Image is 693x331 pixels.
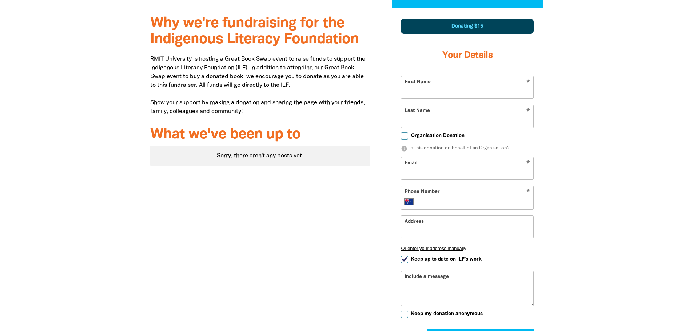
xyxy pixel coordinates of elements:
[401,256,408,263] input: Keep up to date on ILF's work
[401,132,408,140] input: Organisation Donation
[411,256,482,263] span: Keep up to date on ILF's work
[411,310,483,317] span: Keep my donation anonymous
[526,189,530,196] i: Required
[401,311,408,318] input: Keep my donation anonymous
[401,145,407,152] i: info
[401,19,534,34] div: Donating $15
[401,145,534,152] p: Is this donation on behalf of an Organisation?
[150,127,370,143] h3: What we've been up to
[150,146,370,166] div: Sorry, there aren't any posts yet.
[411,132,465,139] span: Organisation Donation
[401,41,534,70] h3: Your Details
[150,17,359,46] span: Why we're fundraising for the Indigenous Literacy Foundation
[150,146,370,166] div: Paginated content
[150,55,370,116] p: RMIT University is hosting a Great Book Swap event to raise funds to support the Indigenous Liter...
[401,246,534,251] button: Or enter your address manually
